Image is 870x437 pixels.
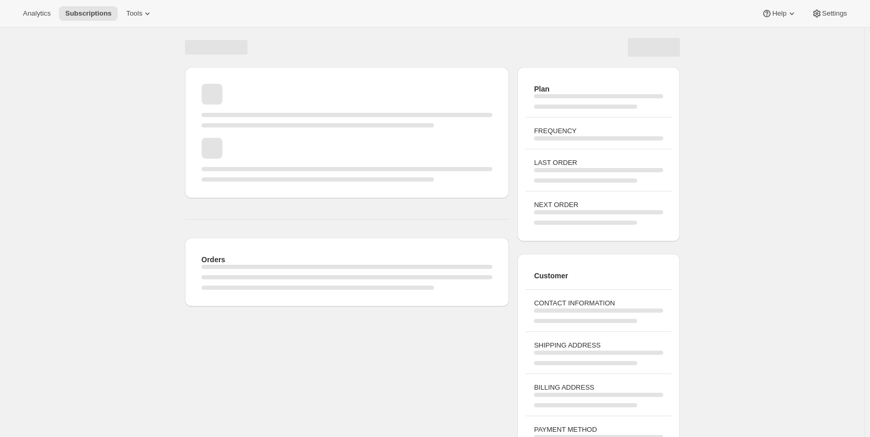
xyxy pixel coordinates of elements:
span: Help [772,9,786,18]
h3: FREQUENCY [534,126,663,136]
span: Settings [822,9,847,18]
h3: SHIPPING ADDRESS [534,340,663,351]
h3: NEXT ORDER [534,200,663,210]
span: Subscriptions [65,9,111,18]
h2: Customer [534,271,663,281]
h3: CONTACT INFORMATION [534,298,663,309]
button: Subscriptions [59,6,118,21]
button: Settings [805,6,853,21]
h3: PAYMENT METHOD [534,425,663,435]
span: Tools [126,9,142,18]
button: Analytics [17,6,57,21]
span: Analytics [23,9,51,18]
h3: LAST ORDER [534,158,663,168]
h2: Orders [202,254,493,265]
button: Tools [120,6,159,21]
button: Help [755,6,803,21]
h2: Plan [534,84,663,94]
h3: BILLING ADDRESS [534,382,663,393]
